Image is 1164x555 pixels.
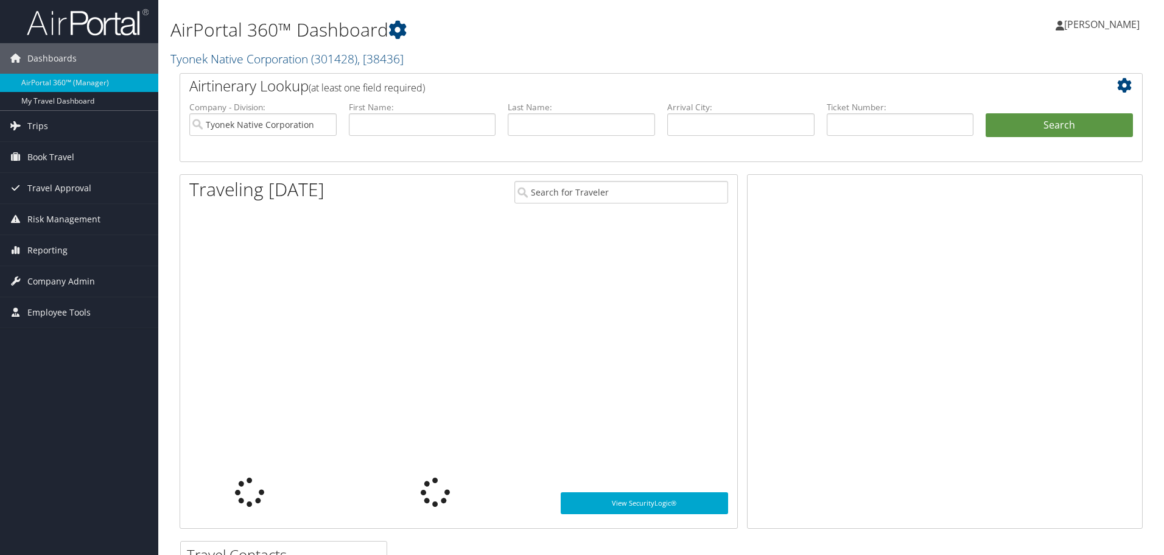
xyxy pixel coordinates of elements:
span: [PERSON_NAME] [1064,18,1140,31]
span: (at least one field required) [309,81,425,94]
span: Employee Tools [27,297,91,328]
label: Last Name: [508,101,655,113]
h1: Traveling [DATE] [189,177,324,202]
input: Search for Traveler [514,181,728,203]
span: Company Admin [27,266,95,297]
span: ( 301428 ) [311,51,357,67]
span: Travel Approval [27,173,91,203]
span: Dashboards [27,43,77,74]
span: Book Travel [27,142,74,172]
label: First Name: [349,101,496,113]
span: Reporting [27,235,68,266]
h2: Airtinerary Lookup [189,76,1053,96]
span: Trips [27,111,48,141]
a: View SecurityLogic® [561,492,728,514]
h1: AirPortal 360™ Dashboard [170,17,825,43]
label: Arrival City: [667,101,815,113]
label: Ticket Number: [827,101,974,113]
a: Tyonek Native Corporation [170,51,404,67]
span: , [ 38436 ] [357,51,404,67]
span: Risk Management [27,204,100,235]
label: Company - Division: [189,101,337,113]
button: Search [986,113,1133,138]
a: [PERSON_NAME] [1056,6,1152,43]
img: airportal-logo.png [27,8,149,37]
